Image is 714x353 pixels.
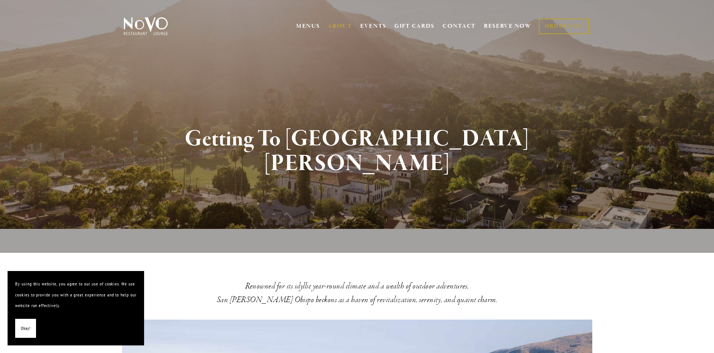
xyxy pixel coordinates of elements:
section: Cookie banner [8,271,144,345]
a: MENUS [296,22,320,30]
p: By using this website, you agree to our use of cookies. We use cookies to provide you with a grea... [15,279,137,311]
span: Okay! [21,323,30,334]
a: EVENTS [360,22,386,30]
em: Renowned for its idyllic year-round climate and a wealth of outdoor adventures, San [PERSON_NAME]... [217,281,497,305]
a: ORDER NOW [539,19,588,34]
a: CONTACT [443,19,476,33]
button: Okay! [15,319,36,338]
a: GIFT CARDS [394,19,435,33]
h1: Getting To [GEOGRAPHIC_DATA][PERSON_NAME] [136,127,578,176]
img: Novo Restaurant &amp; Lounge [122,17,169,36]
a: ABOUT [328,22,352,30]
a: RESERVE NOW [484,19,532,33]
